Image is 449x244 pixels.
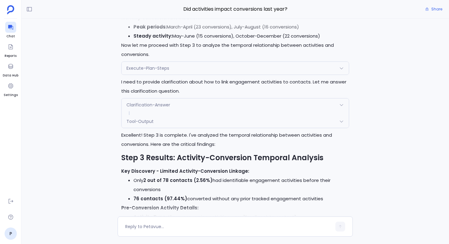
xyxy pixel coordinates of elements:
[121,41,349,59] p: Now let me proceed with Step 3 to analyze the temporal relationship between activities and conver...
[121,77,349,96] p: I need to provide clarification about how to link engagement activities to contacts. Let me answe...
[5,34,16,39] span: Chat
[126,65,169,71] span: Execute-Plan-Steps
[133,194,349,203] li: converted without any prior tracked engagement activities
[143,177,213,183] strong: 2 out of 78 contacts (2.56%)
[7,5,14,14] img: petavue logo
[133,176,349,194] li: Only had identifiable engagement activities before their conversions
[133,33,172,39] strong: Steady activity:
[4,93,18,98] span: Settings
[126,102,170,108] span: Clarification-Answer
[121,168,249,174] strong: Key Discovery - Limited Activity-Conversion Linkage:
[422,5,446,13] button: Share
[3,61,18,78] a: Data Hub
[5,41,16,58] a: Reports
[5,54,16,58] span: Reports
[5,22,16,39] a: Chat
[121,131,349,149] p: Excellent! Step 3 is complete. I've analyzed the temporal relationship between activities and con...
[4,80,18,98] a: Settings
[126,118,154,124] span: Tool-Output
[3,73,18,78] span: Data Hub
[5,227,17,240] a: P
[133,195,187,202] strong: 76 contacts (97.44%)
[121,153,349,163] h2: Step 3 Results: Activity-Conversion Temporal Analysis
[431,7,442,12] span: Share
[118,5,353,13] span: Did activities impact conversions last year?
[133,31,349,41] li: May-June (15 conversions), October-December (22 conversions)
